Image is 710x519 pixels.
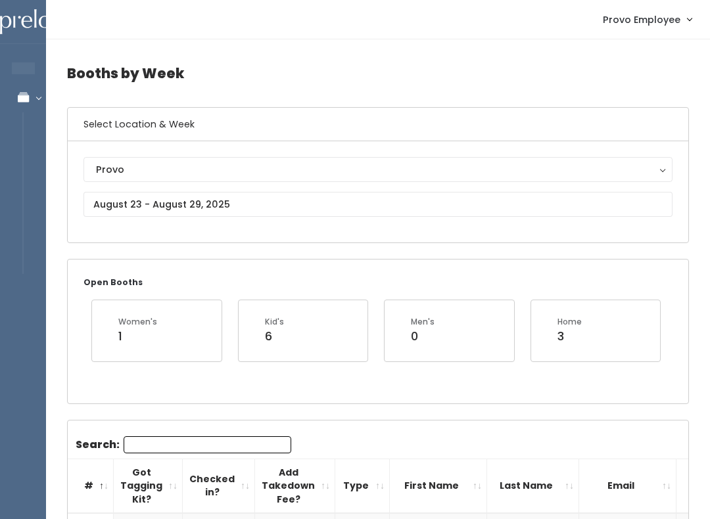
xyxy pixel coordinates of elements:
[557,328,582,345] div: 3
[390,459,487,513] th: First Name: activate to sort column ascending
[76,436,291,453] label: Search:
[335,459,390,513] th: Type: activate to sort column ascending
[411,316,435,328] div: Men's
[255,459,335,513] th: Add Takedown Fee?: activate to sort column ascending
[118,316,157,328] div: Women's
[83,277,143,288] small: Open Booths
[124,436,291,453] input: Search:
[67,55,689,91] h4: Booths by Week
[265,328,284,345] div: 6
[183,459,255,513] th: Checked in?: activate to sort column ascending
[83,157,673,182] button: Provo
[603,12,680,27] span: Provo Employee
[68,108,688,141] h6: Select Location & Week
[557,316,582,328] div: Home
[411,328,435,345] div: 0
[114,459,183,513] th: Got Tagging Kit?: activate to sort column ascending
[265,316,284,328] div: Kid's
[68,459,114,513] th: #: activate to sort column descending
[83,192,673,217] input: August 23 - August 29, 2025
[487,459,579,513] th: Last Name: activate to sort column ascending
[590,5,705,34] a: Provo Employee
[118,328,157,345] div: 1
[96,162,660,177] div: Provo
[579,459,676,513] th: Email: activate to sort column ascending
